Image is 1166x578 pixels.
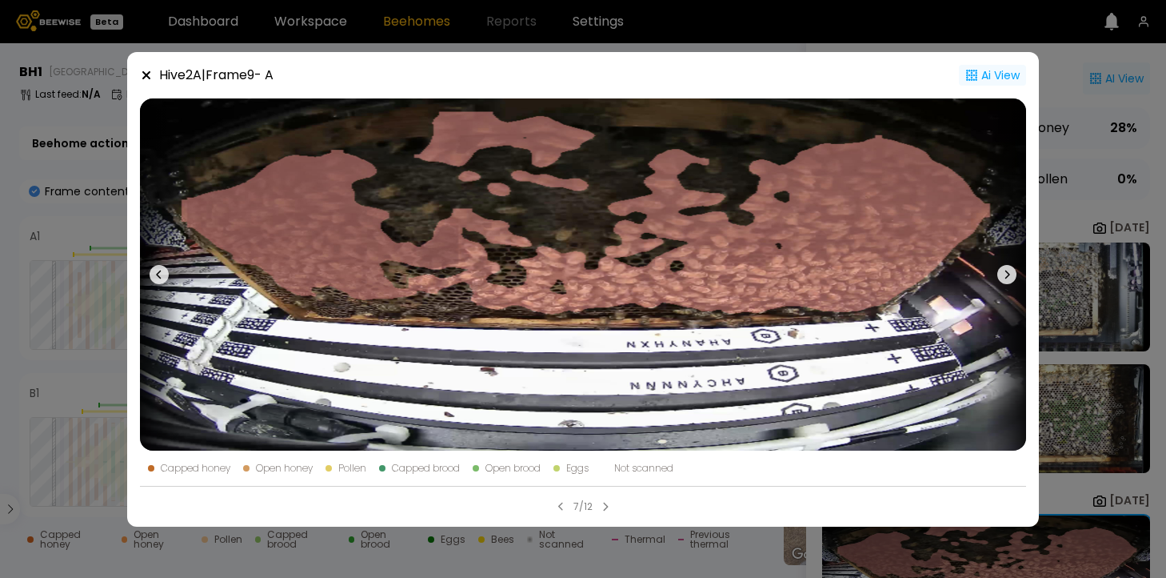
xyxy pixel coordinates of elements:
div: Open brood [485,464,541,473]
img: 20250803_120615_0300-a-1147-front-10169-AHAYHNYX.jpg [140,98,1026,451]
div: Pollen [338,464,366,473]
strong: Frame 9 [206,66,254,84]
div: Not scanned [614,464,673,473]
div: Eggs [566,464,589,473]
div: Capped honey [161,464,230,473]
div: Capped brood [392,464,460,473]
div: Open honey [256,464,313,473]
div: 7/12 [573,500,593,514]
div: Hive 2 A | [159,66,274,85]
div: Ai View [959,65,1026,86]
span: - A [254,66,274,84]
